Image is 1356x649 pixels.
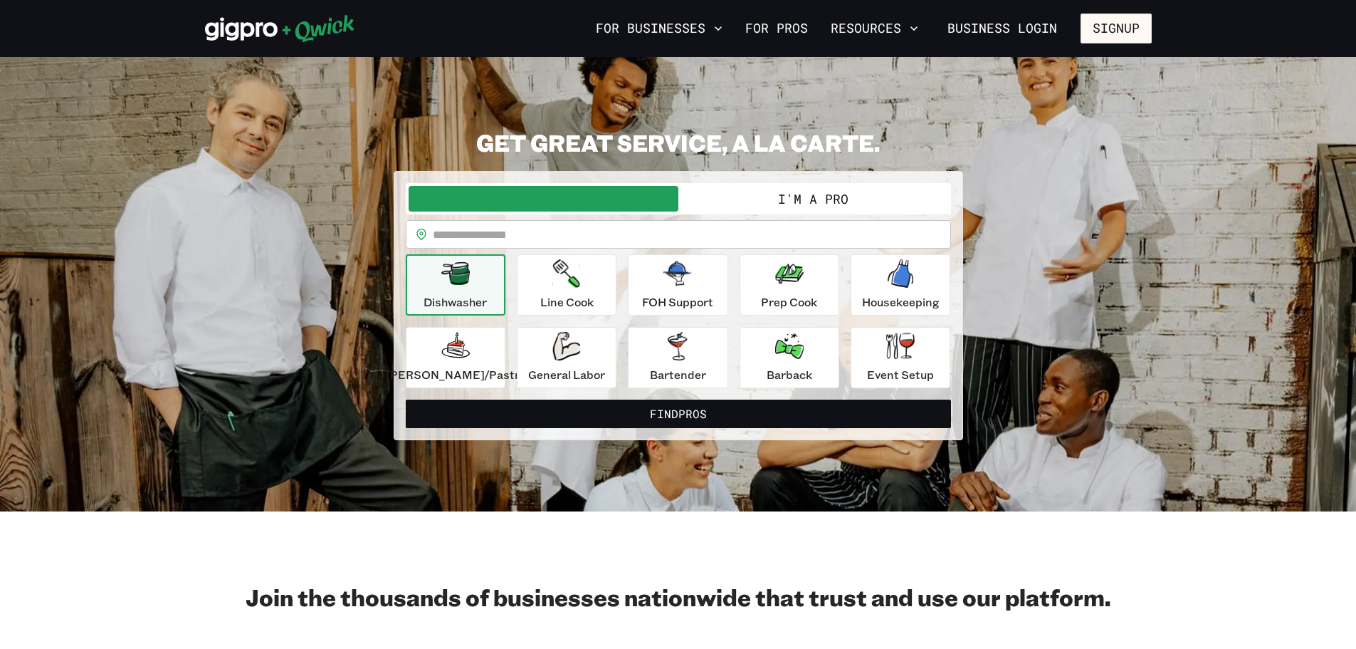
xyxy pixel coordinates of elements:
[1081,14,1152,43] button: Signup
[650,366,706,383] p: Bartender
[761,294,817,311] p: Prep Cook
[517,327,616,388] button: General Labor
[825,16,924,41] button: Resources
[851,254,950,316] button: Housekeeping
[406,400,951,428] button: FindPros
[628,254,727,316] button: FOH Support
[628,327,727,388] button: Bartender
[386,366,525,383] p: [PERSON_NAME]/Pastry
[409,186,678,212] button: I'm a Business
[740,16,814,41] a: For Pros
[517,254,616,316] button: Line Cook
[740,254,839,316] button: Prep Cook
[406,327,505,388] button: [PERSON_NAME]/Pastry
[851,327,950,388] button: Event Setup
[528,366,605,383] p: General Labor
[767,366,812,383] p: Barback
[935,14,1069,43] a: Business Login
[540,294,594,311] p: Line Cook
[867,366,934,383] p: Event Setup
[205,583,1152,611] h2: Join the thousands of businesses nationwide that trust and use our platform.
[394,128,963,157] h2: GET GREAT SERVICE, A LA CARTE.
[678,186,948,212] button: I'm a Pro
[642,294,713,311] p: FOH Support
[406,254,505,316] button: Dishwasher
[590,16,728,41] button: For Businesses
[862,294,940,311] p: Housekeeping
[424,294,487,311] p: Dishwasher
[740,327,839,388] button: Barback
